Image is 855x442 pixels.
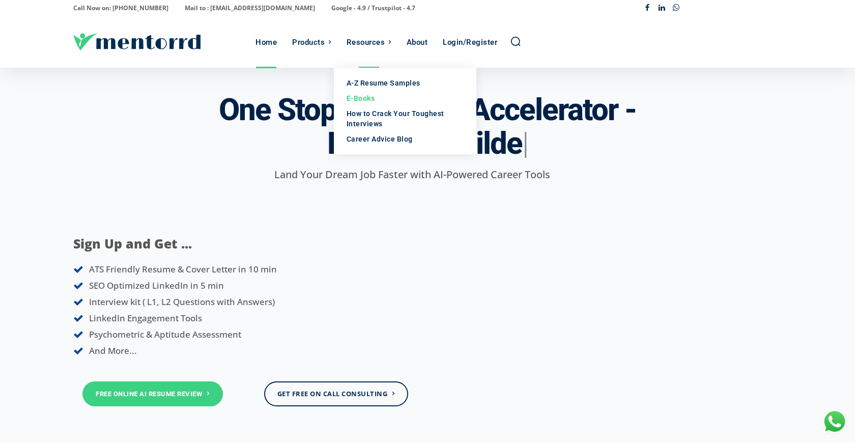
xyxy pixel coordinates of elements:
p: Land Your Dream Job Faster with AI-Powered Career Tools [73,167,751,182]
a: About [402,17,433,68]
p: Mail to : [EMAIL_ADDRESS][DOMAIN_NAME] [185,1,315,15]
p: Sign Up and Get ... [73,234,385,254]
a: Resources [341,17,396,68]
div: About [407,17,428,68]
a: Linkedin [654,1,669,16]
div: Login/Register [443,17,497,68]
a: Free Online AI Resume Review [82,381,223,406]
div: Products [292,17,325,68]
span: LinkedIn Engagement Tools [89,312,202,324]
span: SEO Optimized LinkedIn in 5 min [89,280,224,291]
a: Products [287,17,336,68]
div: Chat with Us [822,409,847,434]
a: Home [250,17,282,68]
div: Resources [347,17,385,68]
p: Google - 4.9 / Trustpilot - 4.7 [331,1,415,15]
span: | [522,125,528,161]
a: Facebook [640,1,655,16]
h3: One Stop AI Career Accelerator - [219,93,636,160]
a: E-Books [334,91,476,106]
span: Psychometric & Aptitude Assessment [89,328,241,340]
span: ATS Friendly Resume & Cover Letter in 10 min [89,263,277,275]
a: Login/Register [438,17,502,68]
a: Search [510,36,521,47]
a: Whatsapp [669,1,684,16]
a: Get Free On Call Consulting [264,381,408,406]
p: Call Now on: [PHONE_NUMBER] [73,1,168,15]
a: Career Advice Blog [334,131,476,147]
div: How to Crack Your Toughest Interviews [347,108,464,129]
a: A-Z Resume Samples [334,75,476,91]
a: Logo [73,33,250,50]
span: Resume Builde [327,125,522,161]
span: Interview kit ( L1, L2 Questions with Answers) [89,296,275,308]
span: And More... [89,345,137,356]
a: How to Crack Your Toughest Interviews [334,106,476,131]
div: Home [255,17,277,68]
div: E-Books [347,93,464,103]
div: Career Advice Blog [347,134,464,144]
div: A-Z Resume Samples [347,78,464,88]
